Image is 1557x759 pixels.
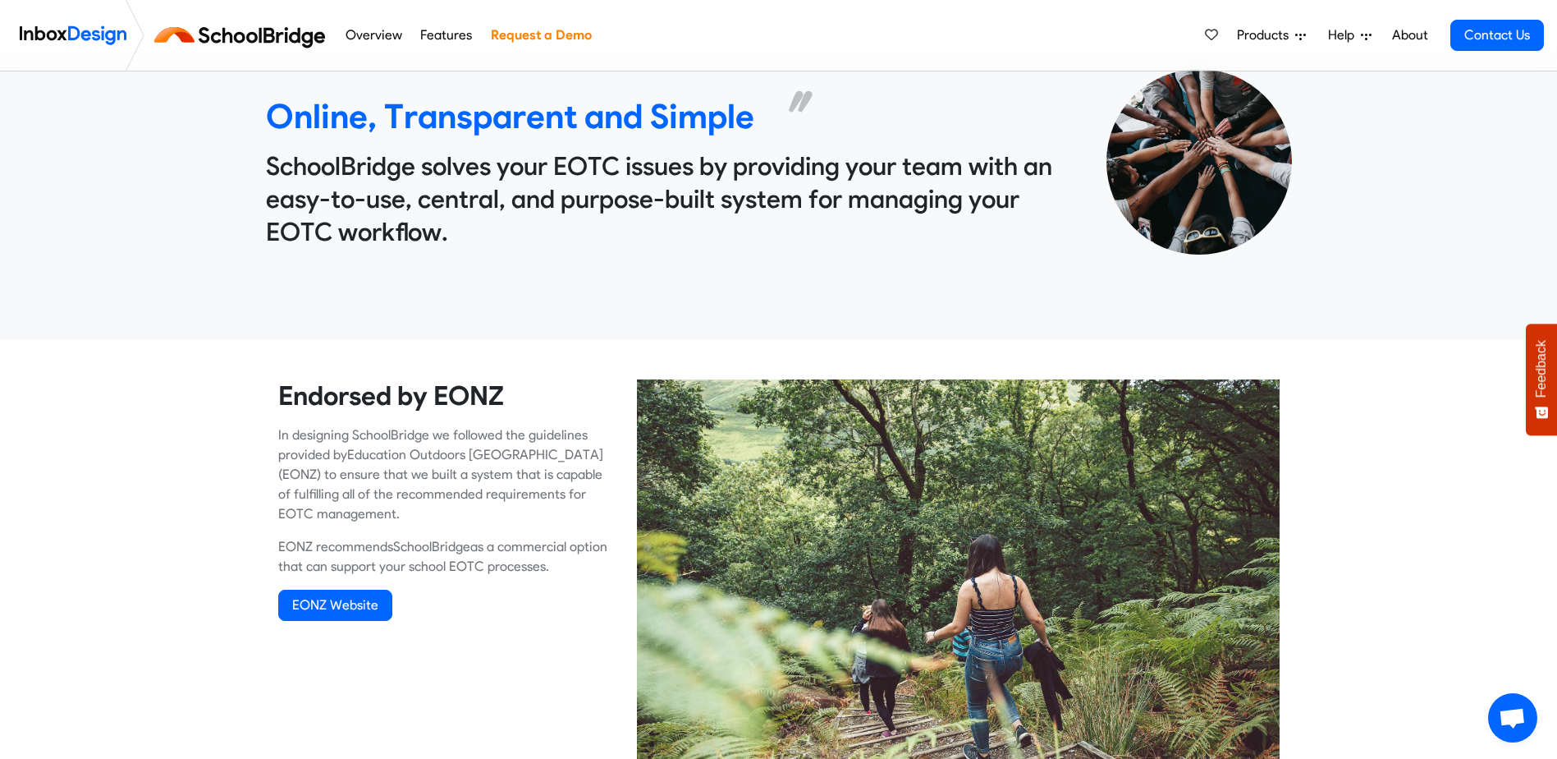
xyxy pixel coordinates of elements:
[1387,19,1432,52] a: About
[278,537,613,577] p: EONZ recommends as a commercial option that can support your school EOTC processes.
[1237,25,1295,45] span: Products
[151,16,336,55] img: schoolbridge logo
[278,425,613,524] p: In designing SchoolBridge we followed the guidelines provided by (EONZ) to ensure that we built a...
[341,19,406,52] a: Overview
[278,379,613,412] heading: Endorsed by EONZ
[1230,19,1312,52] a: Products
[278,590,392,621] a: EONZ Website
[266,95,761,137] heading: Online, Transparent and Simple
[266,150,1082,249] h3: SchoolBridge solves your EOTC issues by providing your team with an easy-to-use, central, and pur...
[1534,340,1549,398] span: Feedback
[1106,69,1292,255] img: 2021_12_20_giving-hands-circle.jpg
[1450,20,1544,51] a: Contact Us
[1526,324,1557,435] button: Feedback - Show survey
[416,19,477,52] a: Features
[393,539,470,554] a: SchoolBridge
[1488,693,1537,743] a: Open chat
[347,447,603,462] a: Education Outdoors [GEOGRAPHIC_DATA]
[486,19,596,52] a: Request a Demo
[1328,25,1361,45] span: Help
[1321,19,1378,52] a: Help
